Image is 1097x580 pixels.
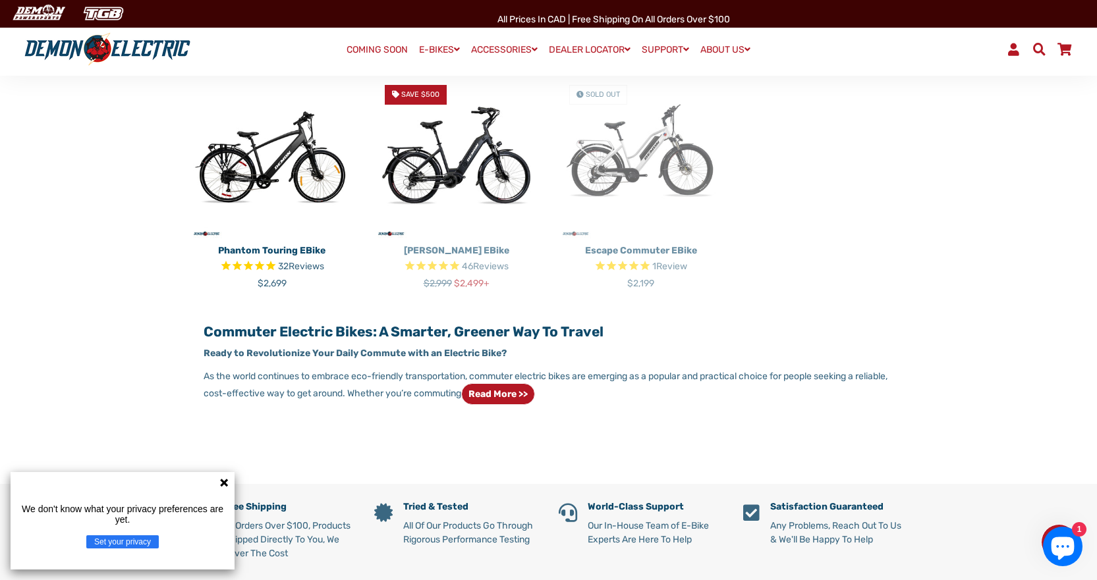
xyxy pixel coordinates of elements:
[559,259,723,275] span: Rated 5.0 out of 5 stars 1 reviews
[204,348,507,359] strong: Ready to Revolutionize Your Daily Commute with an Electric Bike?
[544,40,635,59] a: DEALER LOCATOR
[497,14,730,25] span: All Prices in CAD | Free shipping on all orders over $100
[414,40,464,59] a: E-BIKES
[637,40,694,59] a: SUPPORT
[401,90,439,99] span: Save $500
[278,261,324,272] span: 32 reviews
[454,278,490,289] span: $2,499+
[190,74,354,239] img: Phantom Touring eBike - Demon Electric
[342,41,412,59] a: COMING SOON
[466,40,542,59] a: ACCESSORIES
[652,261,687,272] span: 1 reviews
[559,244,723,257] p: Escape Commuter eBike
[627,278,654,289] span: $2,199
[559,74,723,239] img: Escape Commuter eBike - Demon Electric
[258,278,287,289] span: $2,699
[588,519,723,546] p: Our In-House Team of E-Bike Experts Are Here To Help
[190,239,354,290] a: Phantom Touring eBike Rated 4.8 out of 5 stars 32 reviews $2,699
[223,502,354,513] h5: Free Shipping
[462,261,509,272] span: 46 reviews
[473,261,509,272] span: Reviews
[374,244,539,257] p: [PERSON_NAME] eBike
[7,3,70,24] img: Demon Electric
[289,261,324,272] span: Reviews
[204,369,893,405] p: As the world continues to embrace eco-friendly transportation, commuter electric bikes are emergi...
[403,502,539,513] h5: Tried & Tested
[190,259,354,275] span: Rated 4.8 out of 5 stars 32 reviews
[374,74,539,239] img: Tronio Commuter eBike - Demon Electric
[559,74,723,239] a: Escape Commuter eBike - Demon Electric Sold Out
[223,519,354,560] p: All Orders Over $100, Products Shipped Directly To You, We Cover The Cost
[204,323,604,340] strong: Commuter Electric Bikes: A Smarter, Greener Way to Travel
[86,535,159,548] button: Set your privacy
[374,239,539,290] a: [PERSON_NAME] eBike Rated 4.6 out of 5 stars 46 reviews $2,999 $2,499+
[696,40,755,59] a: ABOUT US
[190,244,354,257] p: Phantom Touring eBike
[559,239,723,290] a: Escape Commuter eBike Rated 5.0 out of 5 stars 1 reviews $2,199
[770,502,908,513] h5: Satisfaction Guaranteed
[588,502,723,513] h5: World-Class Support
[374,259,539,275] span: Rated 4.6 out of 5 stars 46 reviews
[76,3,130,24] img: TGB Canada
[468,388,528,400] strong: Read more >>
[20,32,195,66] img: Demon Electric logo
[586,90,620,99] span: Sold Out
[424,278,452,289] span: $2,999
[1039,527,1086,569] inbox-online-store-chat: Shopify online store chat
[403,519,539,546] p: All Of Our Products Go Through Rigorous Performance Testing
[656,261,687,272] span: Review
[16,504,229,525] p: We don't know what your privacy preferences are yet.
[374,74,539,239] a: Tronio Commuter eBike - Demon Electric Save $500
[770,519,908,546] p: Any Problems, Reach Out To Us & We'll Be Happy To Help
